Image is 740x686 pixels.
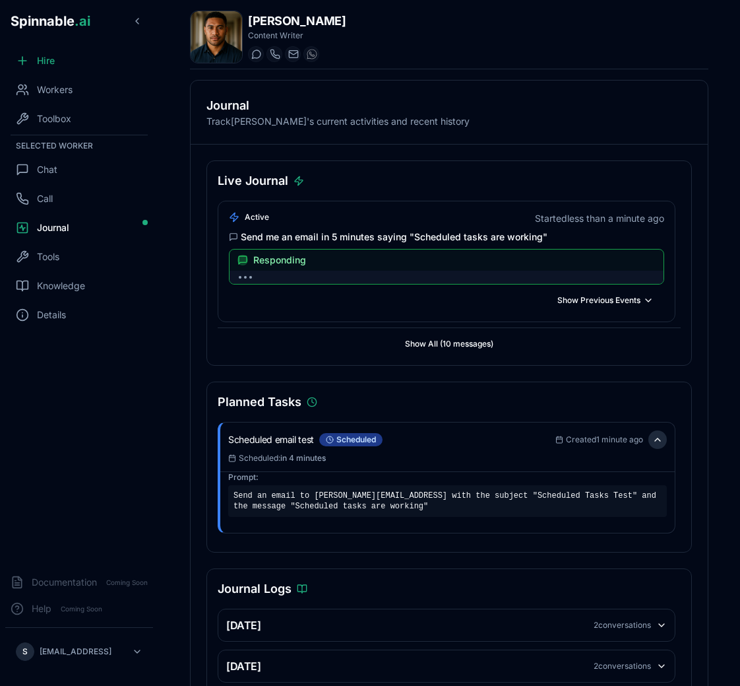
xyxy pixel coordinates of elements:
button: Send email to axel.tanaka@getspinnable.ai [285,46,301,62]
span: Tools [37,250,59,263]
h3: Live Journal [218,172,288,190]
button: Start a chat with Axel Tanaka [248,46,264,62]
span: Scheduled : [239,453,326,463]
h3: Planned Tasks [218,393,301,411]
div: Selected Worker [5,138,153,154]
img: Axel Tanaka [191,11,242,63]
div: Sep 2, 2025, 12:37:50 PM [228,453,326,463]
h3: [DATE] [226,617,261,633]
span: in 4 minutes [280,453,326,463]
div: Prompt: [228,472,667,483]
img: WhatsApp [307,49,317,59]
span: .ai [75,13,90,29]
button: Show All (10 messages) [218,333,681,355]
span: Send me an email in 5 minutes saying "Scheduled tasks are working" [241,230,547,244]
span: Workers [37,83,73,96]
button: Show Previous Events [547,290,664,311]
span: Help [32,602,51,615]
div: Sep 2, 2025, 12:32:58 PM [555,434,643,445]
button: WhatsApp [303,46,319,62]
h3: Journal Logs [218,580,292,598]
span: S [22,646,28,657]
span: Call [37,192,53,205]
span: Responding [253,254,306,267]
span: Toolbox [37,112,71,125]
span: Documentation [32,576,97,589]
h3: Scheduled email test [228,433,314,446]
p: [EMAIL_ADDRESS] [40,646,111,657]
p: Track [PERSON_NAME] 's current activities and recent history [206,115,692,128]
span: Details [37,308,66,322]
span: Hire [37,54,55,67]
span: Coming Soon [102,576,152,589]
button: Start a call with Axel Tanaka [266,46,282,62]
span: Journal [37,221,69,234]
span: Chat [37,163,57,176]
div: Send an email to [PERSON_NAME][EMAIL_ADDRESS] with the subject "Scheduled Tasks Test" and the mes... [228,485,667,517]
button: S[EMAIL_ADDRESS] [11,638,148,665]
span: Spinnable [11,13,90,29]
p: Content Writer [248,30,346,41]
span: Created 1 minute ago [566,434,643,445]
div: 2 conversations [594,661,651,671]
h2: Journal [206,96,692,115]
div: 2 conversations [594,620,651,631]
span: active [245,212,269,223]
h1: [PERSON_NAME] [248,12,346,30]
span: Coming Soon [57,603,106,615]
span: scheduled [336,434,376,445]
span: Knowledge [37,279,85,292]
h3: [DATE] [226,658,261,674]
div: Started less than a minute ago [535,212,664,225]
